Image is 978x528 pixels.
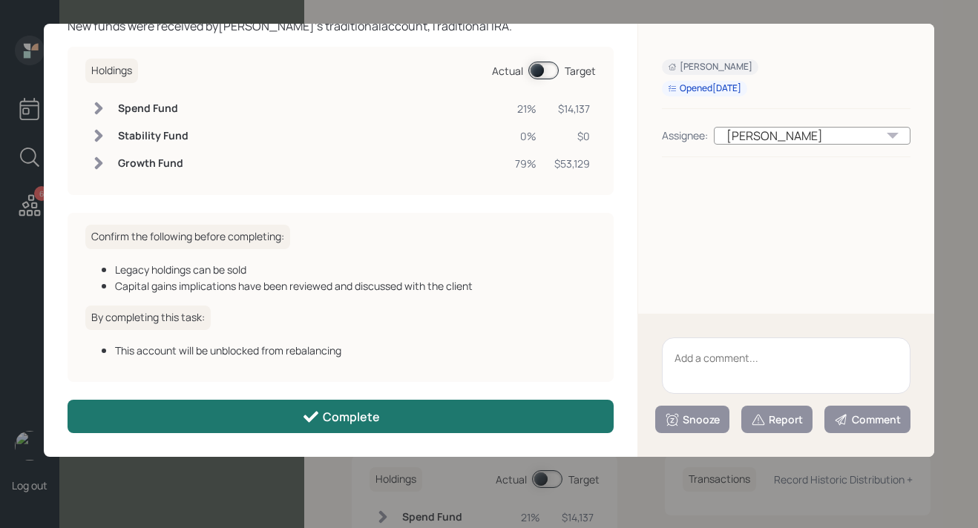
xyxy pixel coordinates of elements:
div: Assignee: [662,128,708,143]
div: Actual [492,63,523,79]
div: Report [751,412,803,427]
h6: Spend Fund [118,102,188,115]
div: Opened [DATE] [668,82,741,95]
h6: By completing this task: [85,306,211,330]
div: 21% [515,101,536,116]
div: 79% [515,156,536,171]
div: [PERSON_NAME] [714,127,910,145]
div: Snooze [665,412,720,427]
div: $14,137 [554,101,590,116]
h6: Confirm the following before completing: [85,225,290,249]
div: This account will be unblocked from rebalancing [115,343,596,358]
div: New funds were received by [PERSON_NAME] 's traditional account, Traditional IRA . [68,17,614,35]
h6: Growth Fund [118,157,188,170]
div: Target [565,63,596,79]
button: Complete [68,400,614,433]
button: Comment [824,406,910,433]
button: Snooze [655,406,729,433]
div: 0% [515,128,536,144]
div: Complete [302,408,380,426]
div: [PERSON_NAME] [668,61,752,73]
button: Report [741,406,813,433]
div: Comment [834,412,901,427]
h6: Stability Fund [118,130,188,142]
div: $0 [554,128,590,144]
div: Legacy holdings can be sold [115,262,596,277]
h6: Holdings [85,59,138,83]
div: Capital gains implications have been reviewed and discussed with the client [115,278,596,294]
div: $53,129 [554,156,590,171]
